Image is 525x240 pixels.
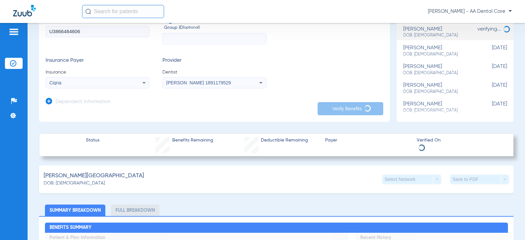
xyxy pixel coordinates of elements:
[403,108,474,114] span: DOB: [DEMOGRAPHIC_DATA]
[474,82,507,95] span: [DATE]
[45,205,105,216] li: Summary Breakdown
[172,137,213,144] span: Benefits Remaining
[50,80,62,85] span: Cigna
[46,69,149,76] span: Insurance
[44,172,144,180] span: [PERSON_NAME][GEOGRAPHIC_DATA]
[403,89,474,95] span: DOB: [DEMOGRAPHIC_DATA]
[403,26,474,38] div: [PERSON_NAME]
[428,8,512,15] span: [PERSON_NAME] - AA Dental Care
[46,57,149,64] h3: Insurance Payer
[325,137,411,144] span: Payer
[403,70,474,76] span: DOB: [DEMOGRAPHIC_DATA]
[162,57,266,64] h3: Provider
[86,137,99,144] span: Status
[166,80,231,85] span: [PERSON_NAME] 1891179529
[85,9,91,14] img: Search Icon
[474,45,507,57] span: [DATE]
[403,82,474,95] div: [PERSON_NAME]
[183,24,200,31] small: (optional)
[403,52,474,57] span: DOB: [DEMOGRAPHIC_DATA]
[46,26,149,37] input: Member ID
[403,33,474,38] span: DOB: [DEMOGRAPHIC_DATA]
[403,101,474,113] div: [PERSON_NAME]
[477,27,501,32] span: verifying...
[403,64,474,76] div: [PERSON_NAME]
[261,137,308,144] span: Deductible Remaining
[55,99,111,105] h3: Dependent Information
[45,223,508,233] h2: Benefits Summary
[9,28,19,36] img: hamburger-icon
[82,5,164,18] input: Search for patients
[474,64,507,76] span: [DATE]
[44,180,105,187] span: DOB: [DEMOGRAPHIC_DATA]
[46,18,149,45] label: Member ID
[474,101,507,113] span: [DATE]
[111,205,159,216] li: Full Breakdown
[13,5,36,16] img: Zuub Logo
[164,24,266,31] span: Group ID
[318,102,383,115] button: Verify Benefits
[162,69,266,76] span: Dentist
[417,137,503,144] span: Verified On
[403,45,474,57] div: [PERSON_NAME]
